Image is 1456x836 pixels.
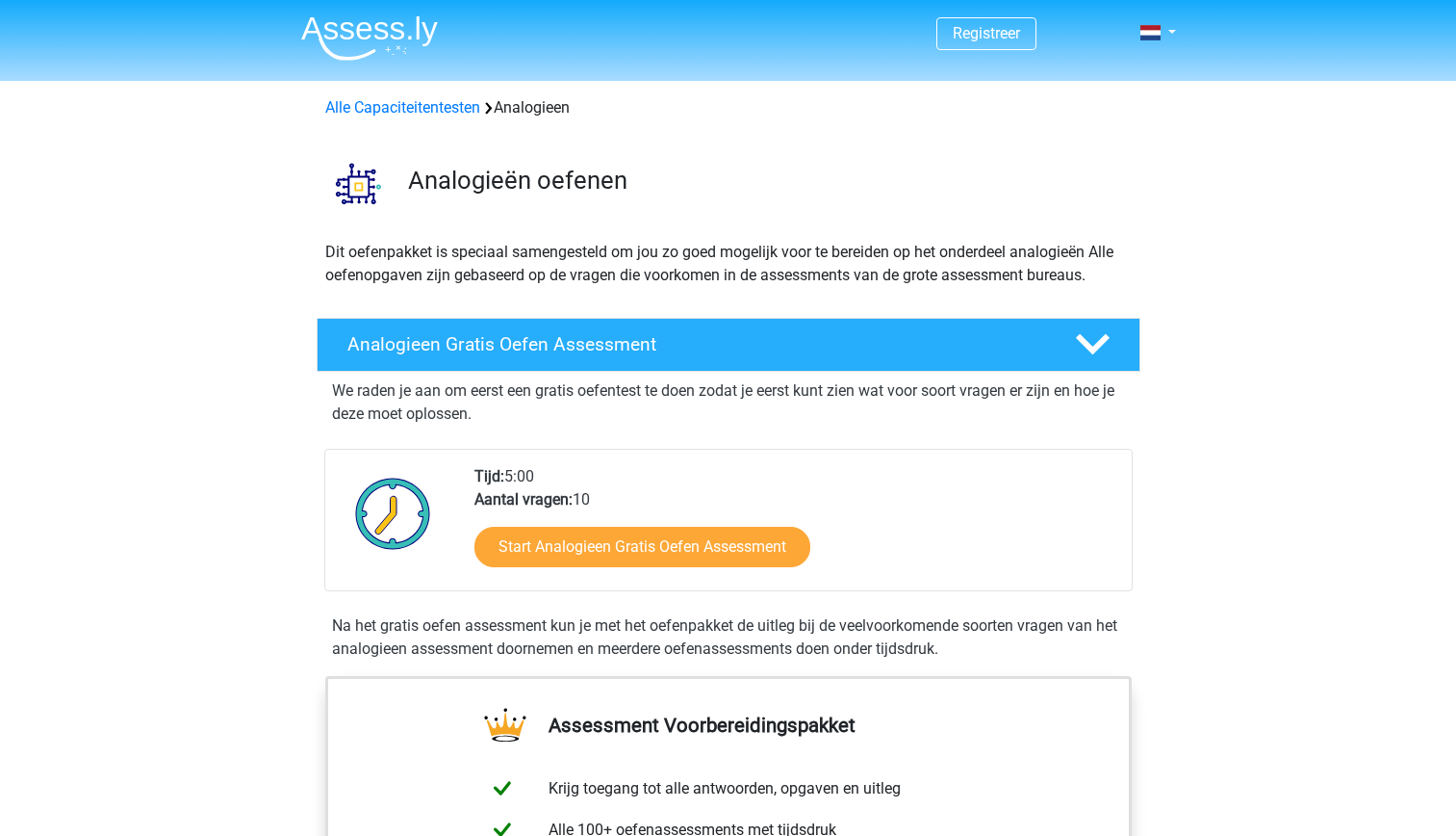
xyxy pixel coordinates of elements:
[301,15,438,61] img: Assessly
[474,467,504,485] b: Tijd:
[474,527,810,567] a: Start Analogieen Gratis Oefen Assessment
[332,379,1125,426] p: We raden je aan om eerst een gratis oefentest te doen zodat je eerst kunt zien wat voor soort vra...
[408,166,1125,196] h3: Analogieën oefenen
[325,98,480,117] a: Alle Capaciteitentesten
[318,143,399,224] img: analogieen
[347,333,1044,355] h4: Analogieen Gratis Oefen Assessment
[345,465,442,562] img: Klok
[324,614,1133,661] div: Na het gratis oefen assessment kun je met het oefenpakket de uitleg bij de veelvoorkomende soorte...
[325,241,1132,287] p: Dit oefenpakket is speciaal samengesteld om jou zo goed mogelijk voor te bereiden op het onderdee...
[474,490,573,509] b: Aantal vragen:
[460,465,1131,590] div: 5:00 10
[309,318,1148,372] a: Analogieen Gratis Oefen Assessment
[318,96,1139,119] div: Analogieen
[953,24,1020,42] a: Registreer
